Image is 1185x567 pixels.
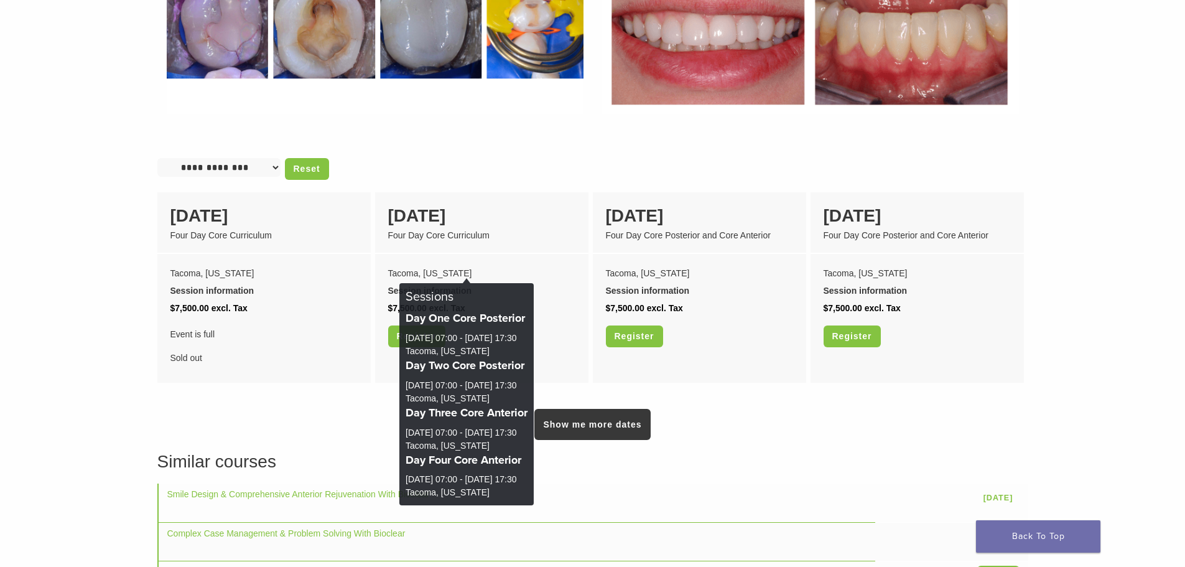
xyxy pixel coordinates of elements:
[167,489,430,499] a: Smile Design & Comprehensive Anterior Rejuvenation With Bioclear
[606,229,793,242] div: Four Day Core Posterior and Core Anterior
[170,203,358,229] div: [DATE]
[606,326,663,347] a: Register
[170,229,358,242] div: Four Day Core Curriculum
[285,158,329,180] a: Reset
[406,289,527,304] h5: Sessions
[606,282,793,299] div: Session information
[406,311,527,358] div: Tacoma, [US_STATE]
[167,528,406,538] a: Complex Case Management & Problem Solving With Bioclear
[388,326,445,347] a: Register
[824,229,1011,242] div: Four Day Core Posterior and Core Anterior
[406,473,527,486] div: [DATE] 07:00 - [DATE] 17:30
[977,488,1020,507] a: [DATE]
[388,282,575,299] div: Session information
[406,426,527,439] div: [DATE] 07:00 - [DATE] 17:30
[406,358,527,405] div: Tacoma, [US_STATE]
[606,303,644,313] span: $7,500.00
[647,303,683,313] span: excl. Tax
[406,452,527,500] div: Tacoma, [US_STATE]
[388,203,575,229] div: [DATE]
[865,303,901,313] span: excl. Tax
[170,265,358,282] div: Tacoma, [US_STATE]
[824,265,1011,282] div: Tacoma, [US_STATE]
[824,203,1011,229] div: [DATE]
[211,303,248,313] span: excl. Tax
[157,449,1028,475] h3: Similar courses
[170,326,358,367] div: Sold out
[406,405,527,420] h6: Day Three Core Anterior
[976,520,1100,553] a: Back To Top
[170,326,358,343] span: Event is full
[406,332,527,345] div: [DATE] 07:00 - [DATE] 17:30
[406,379,527,392] div: [DATE] 07:00 - [DATE] 17:30
[388,229,575,242] div: Four Day Core Curriculum
[824,303,862,313] span: $7,500.00
[170,282,358,299] div: Session information
[406,405,527,452] div: Tacoma, [US_STATE]
[824,326,881,347] a: Register
[388,303,427,313] span: $7,500.00
[606,265,793,282] div: Tacoma, [US_STATE]
[406,452,527,467] h6: Day Four Core Anterior
[170,303,209,313] span: $7,500.00
[388,265,575,282] div: Tacoma, [US_STATE]
[824,282,1011,299] div: Session information
[406,358,527,373] h6: Day Two Core Posterior
[606,203,793,229] div: [DATE]
[534,409,650,440] a: Show me more dates
[406,311,527,326] h6: Day One Core Posterior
